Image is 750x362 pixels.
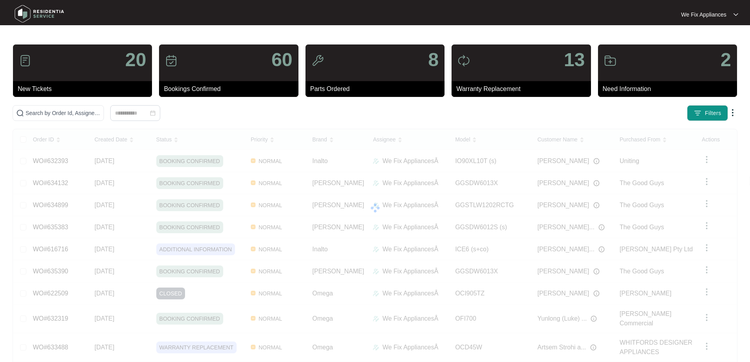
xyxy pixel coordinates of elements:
p: 60 [271,50,292,69]
p: 20 [125,50,146,69]
img: filter icon [694,109,702,117]
p: We Fix Appliances [681,11,726,19]
img: icon [311,54,324,67]
span: Filters [705,109,721,117]
img: icon [604,54,617,67]
p: Bookings Confirmed [164,84,298,94]
img: dropdown arrow [733,13,738,17]
img: icon [19,54,31,67]
p: 8 [428,50,439,69]
img: dropdown arrow [728,108,737,117]
button: filter iconFilters [687,105,728,121]
input: Search by Order Id, Assignee Name, Customer Name, Brand and Model [26,109,100,117]
p: New Tickets [18,84,152,94]
img: icon [457,54,470,67]
p: 2 [720,50,731,69]
p: Parts Ordered [310,84,444,94]
p: Warranty Replacement [456,84,591,94]
img: search-icon [16,109,24,117]
img: residentia service logo [12,2,67,26]
p: Need Information [603,84,737,94]
img: icon [165,54,178,67]
p: 13 [564,50,585,69]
